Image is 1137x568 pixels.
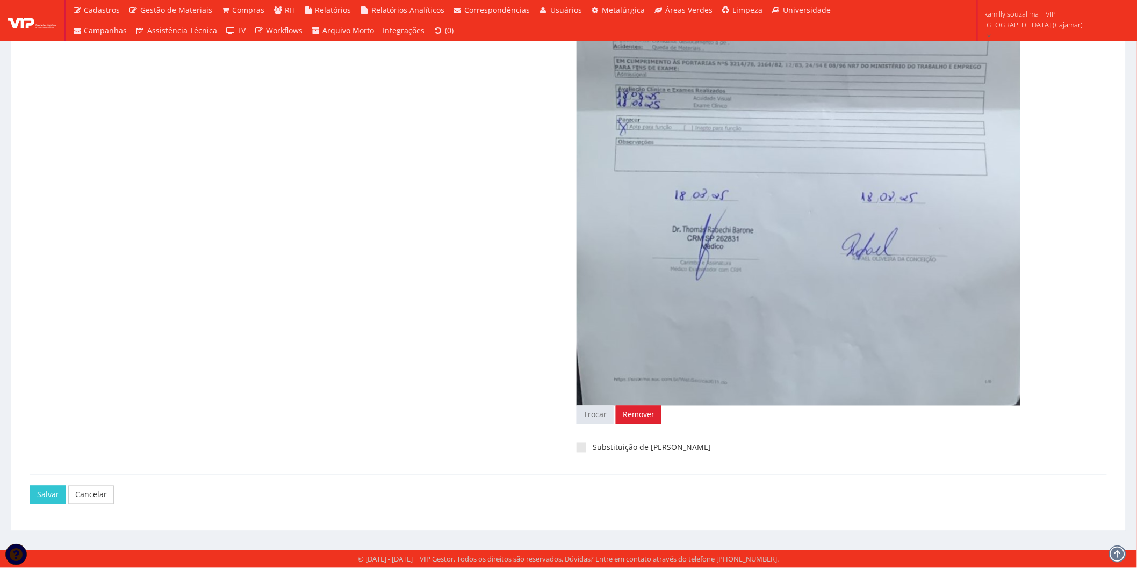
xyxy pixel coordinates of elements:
span: (0) [445,25,454,35]
span: RH [285,5,295,15]
span: Correspondências [465,5,530,15]
span: Assistência Técnica [147,25,217,35]
a: Cancelar [68,486,114,504]
a: Arquivo Morto [307,20,379,41]
span: TV [238,25,246,35]
a: (0) [429,20,458,41]
span: Universidade [783,5,831,15]
a: Campanhas [68,20,132,41]
input: Salvar [30,486,66,504]
span: Cadastros [84,5,120,15]
div: © [DATE] - [DATE] | VIP Gestor. Todos os direitos são reservados. Dúvidas? Entre em contato atrav... [358,555,779,565]
label: Substituição de [PERSON_NAME] [577,442,711,453]
span: Compras [233,5,265,15]
span: Gestão de Materiais [140,5,212,15]
span: Workflows [266,25,303,35]
a: Workflows [250,20,307,41]
span: Integrações [383,25,425,35]
span: Campanhas [84,25,127,35]
span: Relatórios Analíticos [371,5,444,15]
span: Relatórios [315,5,351,15]
a: Assistência Técnica [132,20,222,41]
a: Integrações [379,20,429,41]
a: Remover [616,406,661,424]
img: logo [8,12,56,28]
a: TV [221,20,250,41]
span: Áreas Verdes [665,5,713,15]
span: Usuários [550,5,582,15]
span: Metalúrgica [602,5,645,15]
span: Arquivo Morto [323,25,375,35]
span: Limpeza [733,5,763,15]
span: kamilly.souzalima | VIP [GEOGRAPHIC_DATA] (Cajamar) [984,9,1123,30]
